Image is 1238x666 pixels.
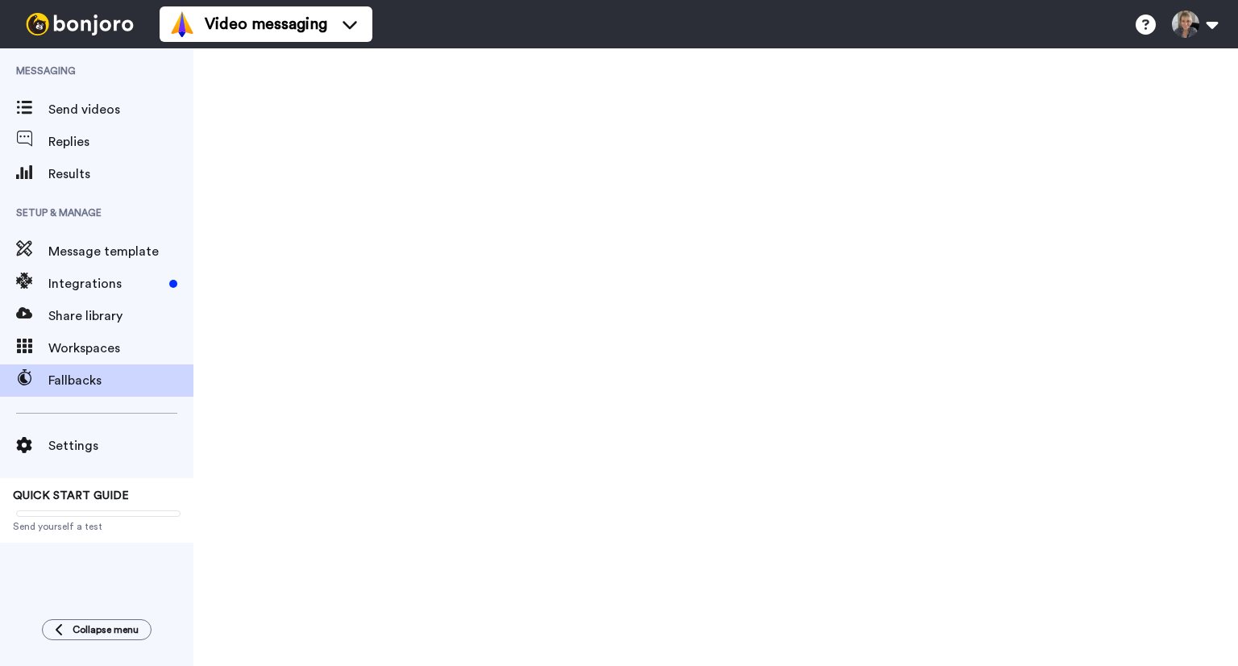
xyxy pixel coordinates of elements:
[19,13,140,35] img: bj-logo-header-white.svg
[205,13,327,35] span: Video messaging
[48,242,193,261] span: Message template
[48,339,193,358] span: Workspaces
[48,371,193,390] span: Fallbacks
[73,623,139,636] span: Collapse menu
[13,520,181,533] span: Send yourself a test
[48,164,193,184] span: Results
[42,619,152,640] button: Collapse menu
[13,490,129,502] span: QUICK START GUIDE
[48,436,193,456] span: Settings
[48,100,193,119] span: Send videos
[48,132,193,152] span: Replies
[48,274,163,293] span: Integrations
[169,11,195,37] img: vm-color.svg
[48,306,193,326] span: Share library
